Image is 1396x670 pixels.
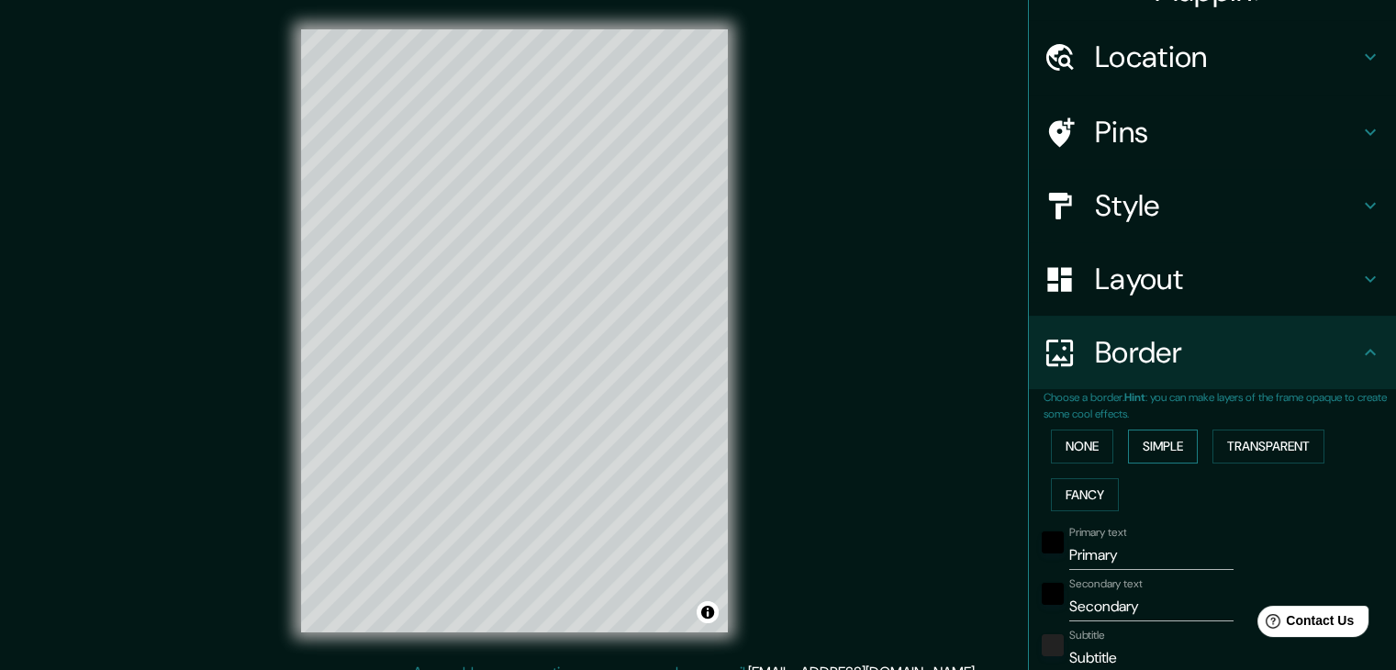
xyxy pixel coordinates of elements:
[1029,20,1396,94] div: Location
[1128,430,1198,463] button: Simple
[697,601,719,623] button: Toggle attribution
[1233,598,1376,650] iframe: Help widget launcher
[1051,478,1119,512] button: Fancy
[1069,576,1143,592] label: Secondary text
[1095,39,1359,75] h4: Location
[1095,261,1359,297] h4: Layout
[1069,628,1105,643] label: Subtitle
[1095,114,1359,151] h4: Pins
[1042,634,1064,656] button: color-222222
[1069,525,1126,541] label: Primary text
[1042,531,1064,553] button: black
[1042,583,1064,605] button: black
[1029,242,1396,316] div: Layout
[1029,169,1396,242] div: Style
[1029,316,1396,389] div: Border
[1095,187,1359,224] h4: Style
[1095,334,1359,371] h4: Border
[1051,430,1113,463] button: None
[1029,95,1396,169] div: Pins
[1044,389,1396,422] p: Choose a border. : you can make layers of the frame opaque to create some cool effects.
[1124,390,1145,405] b: Hint
[1212,430,1324,463] button: Transparent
